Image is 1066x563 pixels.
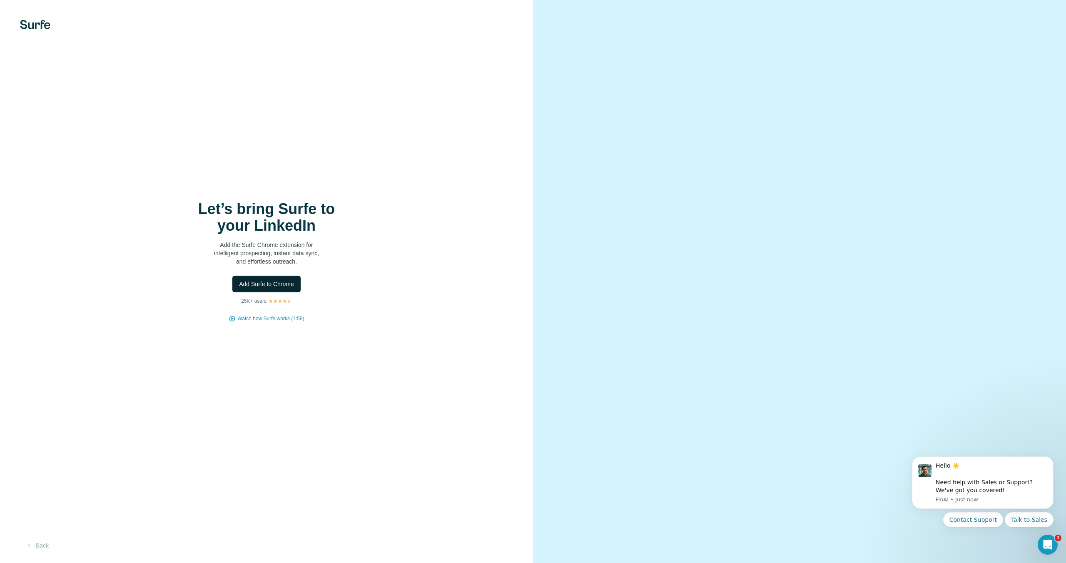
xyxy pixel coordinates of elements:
[183,201,350,234] h1: Let’s bring Surfe to your LinkedIn
[899,446,1066,559] iframe: Intercom notifications message
[20,538,55,553] button: Back
[268,299,292,304] img: Rating Stars
[183,241,350,266] p: Add the Surfe Chrome extension for intelligent prospecting, instant data sync, and effortless out...
[241,297,266,305] p: 25K+ users
[237,315,304,322] button: Watch how Surfe works (1:58)
[232,276,301,292] button: Add Surfe to Chrome
[1055,535,1061,541] span: 1
[1038,535,1058,555] iframe: Intercom live chat
[239,280,294,288] span: Add Surfe to Chrome
[20,20,50,29] img: Surfe's logo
